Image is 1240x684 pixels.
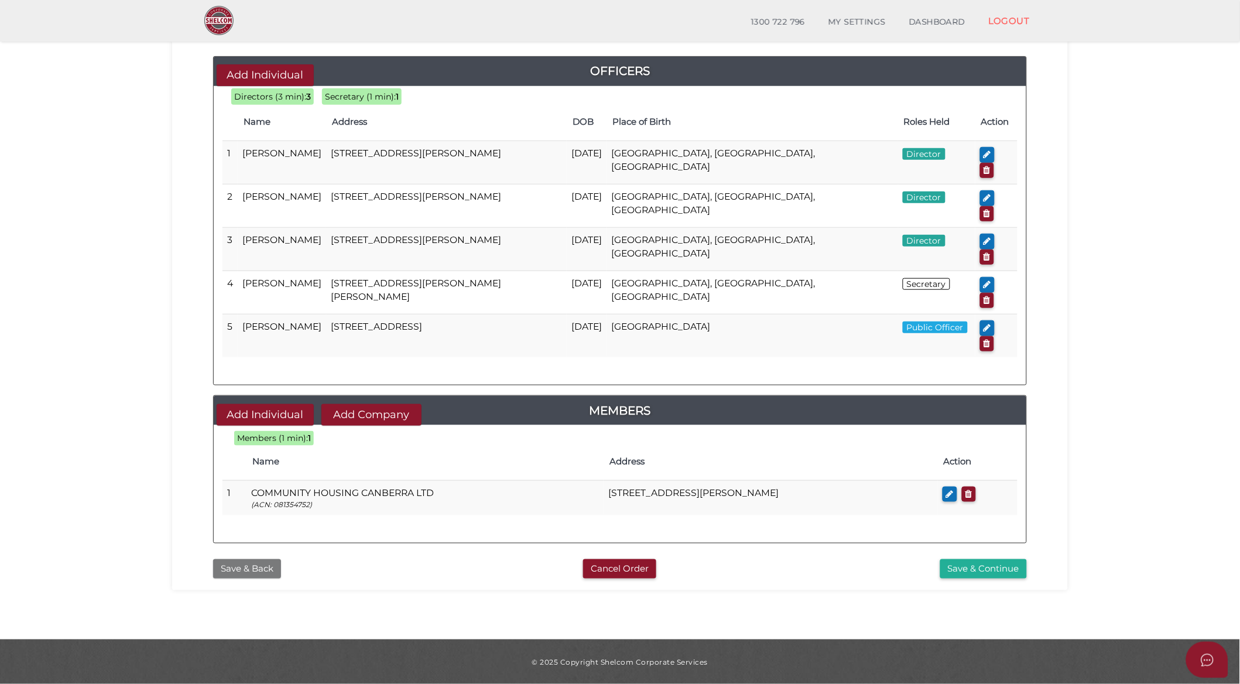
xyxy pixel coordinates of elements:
td: 4 [222,271,238,314]
span: Members (1 min): [237,433,308,443]
div: © 2025 Copyright Shelcom Corporate Services [181,657,1059,667]
button: Open asap [1186,642,1228,678]
a: LOGOUT [977,9,1042,33]
button: Save & Back [213,559,281,579]
td: [STREET_ADDRESS][PERSON_NAME] [326,141,567,184]
button: Save & Continue [940,559,1027,579]
td: [GEOGRAPHIC_DATA], [GEOGRAPHIC_DATA], [GEOGRAPHIC_DATA] [607,184,898,228]
td: [DATE] [567,228,607,271]
h4: Name [252,457,598,467]
button: Add Individual [217,404,314,426]
span: Director [903,235,946,247]
td: 5 [222,314,238,358]
td: [STREET_ADDRESS][PERSON_NAME] [326,228,567,271]
td: [DATE] [567,184,607,228]
td: [STREET_ADDRESS][PERSON_NAME] [604,480,938,515]
b: 1 [308,433,311,443]
td: 3 [222,228,238,271]
button: Cancel Order [583,559,656,579]
a: Officers [214,61,1026,80]
td: 2 [222,184,238,228]
h4: Action [944,457,1012,467]
button: Add Individual [217,64,314,86]
span: Director [903,191,946,203]
b: 3 [306,91,311,102]
a: DASHBOARD [898,11,977,34]
td: [PERSON_NAME] [238,184,326,228]
h4: Action [981,117,1012,127]
td: [PERSON_NAME] [238,271,326,314]
td: [PERSON_NAME] [238,228,326,271]
a: MY SETTINGS [817,11,898,34]
h4: Roles Held [904,117,970,127]
td: [DATE] [567,271,607,314]
td: 1 [222,480,246,515]
td: [GEOGRAPHIC_DATA], [GEOGRAPHIC_DATA], [GEOGRAPHIC_DATA] [607,141,898,184]
td: [STREET_ADDRESS][PERSON_NAME][PERSON_NAME] [326,271,567,314]
h4: Address [609,457,932,467]
td: [DATE] [567,314,607,358]
span: Public Officer [903,322,968,333]
td: [STREET_ADDRESS][PERSON_NAME] [326,184,567,228]
td: [PERSON_NAME] [238,141,326,184]
td: [PERSON_NAME] [238,314,326,358]
b: 1 [396,91,399,102]
h4: Address [332,117,561,127]
h4: Place of Birth [612,117,892,127]
span: Directors (3 min): [234,91,306,102]
td: COMMUNITY HOUSING CANBERRA LTD [246,480,604,515]
a: 1300 722 796 [739,11,817,34]
td: [GEOGRAPHIC_DATA] [607,314,898,358]
h4: Name [244,117,320,127]
td: [DATE] [567,141,607,184]
span: Director [903,148,946,160]
td: [STREET_ADDRESS] [326,314,567,358]
td: 1 [222,141,238,184]
h4: DOB [573,117,601,127]
span: Secretary [903,278,950,290]
td: [GEOGRAPHIC_DATA], [GEOGRAPHIC_DATA], [GEOGRAPHIC_DATA] [607,271,898,314]
button: Add Company [321,404,422,426]
span: Secretary (1 min): [325,91,396,102]
td: [GEOGRAPHIC_DATA], [GEOGRAPHIC_DATA], [GEOGRAPHIC_DATA] [607,228,898,271]
a: Members [214,401,1026,420]
p: (ACN: 081354752) [251,500,599,509]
